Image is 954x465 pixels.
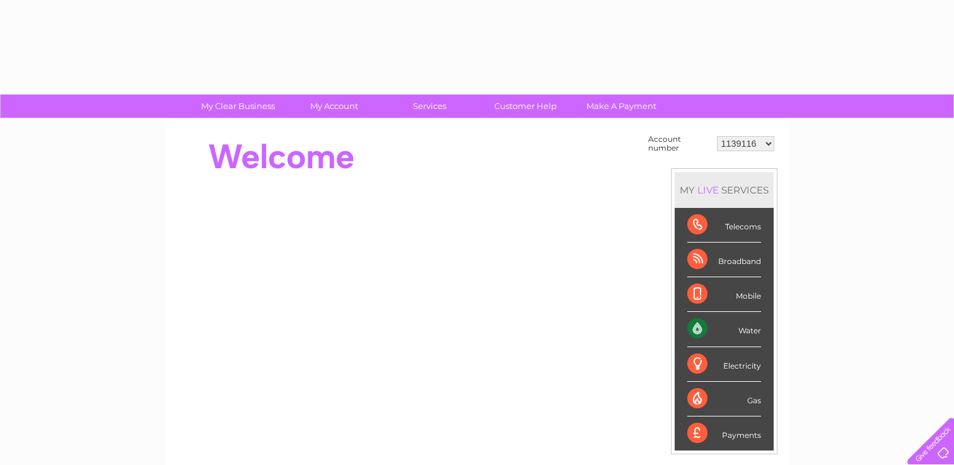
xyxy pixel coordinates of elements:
[675,172,774,208] div: MY SERVICES
[687,243,761,277] div: Broadband
[645,132,714,156] td: Account number
[378,95,482,118] a: Services
[687,347,761,382] div: Electricity
[186,95,290,118] a: My Clear Business
[282,95,386,118] a: My Account
[695,184,721,196] div: LIVE
[474,95,578,118] a: Customer Help
[687,416,761,451] div: Payments
[569,95,673,118] a: Make A Payment
[687,277,761,312] div: Mobile
[687,312,761,347] div: Water
[687,208,761,243] div: Telecoms
[687,382,761,416] div: Gas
